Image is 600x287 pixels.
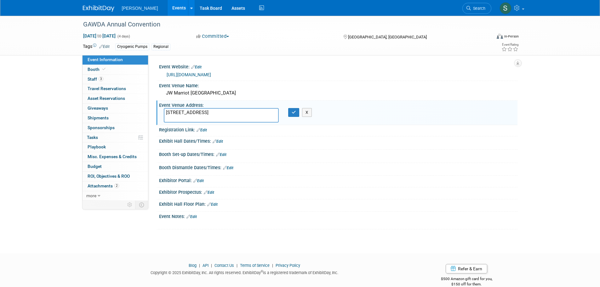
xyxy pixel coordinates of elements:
[88,96,125,101] span: Asset Reservations
[83,55,148,65] a: Event Information
[88,174,130,179] span: ROI, Objectives & ROO
[88,115,109,120] span: Shipments
[159,62,517,70] div: Event Website:
[235,263,239,268] span: |
[209,263,214,268] span: |
[83,43,110,50] td: Tags
[276,263,300,268] a: Privacy Policy
[88,77,103,82] span: Staff
[193,179,204,183] a: Edit
[96,33,102,38] span: to
[88,86,126,91] span: Travel Reservations
[302,108,312,117] button: X
[88,67,107,72] span: Booth
[83,123,148,133] a: Sponsorships
[88,57,123,62] span: Event Information
[114,183,119,188] span: 2
[159,163,517,171] div: Booth Dismantle Dates/Times:
[159,100,517,108] div: Event Venue Address:
[194,33,231,40] button: Committed
[167,72,211,77] a: [URL][DOMAIN_NAME]
[213,139,223,144] a: Edit
[159,136,517,145] div: Exhibit Hall Dates/Times:
[83,104,148,113] a: Giveaways
[83,142,148,152] a: Playbook
[81,19,482,30] div: GAWDA Annual Convention
[214,263,234,268] a: Contact Us
[159,150,517,158] div: Booth Set-up Dates/Times:
[83,152,148,162] a: Misc. Expenses & Credits
[117,34,130,38] span: (4 days)
[102,67,106,71] i: Booth reservation complete
[159,125,517,133] div: Registration Link:
[271,263,275,268] span: |
[197,263,202,268] span: |
[191,65,202,69] a: Edit
[500,2,511,14] img: Skye Tuinei
[83,33,116,39] span: [DATE] [DATE]
[83,75,148,84] a: Staff3
[151,43,170,50] div: Regional
[159,199,517,208] div: Exhibit Hall Floor Plan:
[88,164,102,169] span: Budget
[83,84,148,94] a: Travel Reservations
[83,268,407,276] div: Copyright © 2025 ExhibitDay, Inc. All rights reserved. ExhibitDay is a registered trademark of Ex...
[115,43,149,50] div: Cryogenic Pumps
[497,34,503,39] img: Format-Inperson.png
[83,191,148,201] a: more
[164,88,513,98] div: JW Marriot [GEOGRAPHIC_DATA]
[501,43,518,46] div: Event Rating
[83,5,114,12] img: ExhibitDay
[86,193,96,198] span: more
[83,113,148,123] a: Shipments
[462,3,491,14] a: Search
[99,77,103,81] span: 3
[207,202,218,207] a: Edit
[240,263,270,268] a: Terms of Service
[87,135,98,140] span: Tasks
[83,181,148,191] a: Attachments2
[83,162,148,171] a: Budget
[99,44,110,49] a: Edit
[416,282,517,287] div: $150 off for them.
[504,34,519,39] div: In-Person
[83,133,148,142] a: Tasks
[88,106,108,111] span: Giveaways
[83,65,148,74] a: Booth
[446,264,487,273] a: Refer & Earn
[88,144,106,149] span: Playbook
[261,270,263,273] sup: ®
[88,183,119,188] span: Attachments
[454,33,519,42] div: Event Format
[88,154,137,159] span: Misc. Expenses & Credits
[122,6,158,11] span: [PERSON_NAME]
[124,201,135,209] td: Personalize Event Tab Strip
[203,263,209,268] a: API
[471,6,485,11] span: Search
[83,172,148,181] a: ROI, Objectives & ROO
[159,176,517,184] div: Exhibitor Portal:
[348,35,427,39] span: [GEOGRAPHIC_DATA], [GEOGRAPHIC_DATA]
[159,212,517,220] div: Event Notes:
[197,128,207,132] a: Edit
[223,166,233,170] a: Edit
[216,152,226,157] a: Edit
[189,263,197,268] a: Blog
[88,125,115,130] span: Sponsorships
[416,272,517,287] div: $500 Amazon gift card for you,
[204,190,214,195] a: Edit
[135,201,148,209] td: Toggle Event Tabs
[83,94,148,103] a: Asset Reservations
[159,81,517,89] div: Event Venue Name:
[186,215,197,219] a: Edit
[159,187,517,196] div: Exhibitor Prospectus:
